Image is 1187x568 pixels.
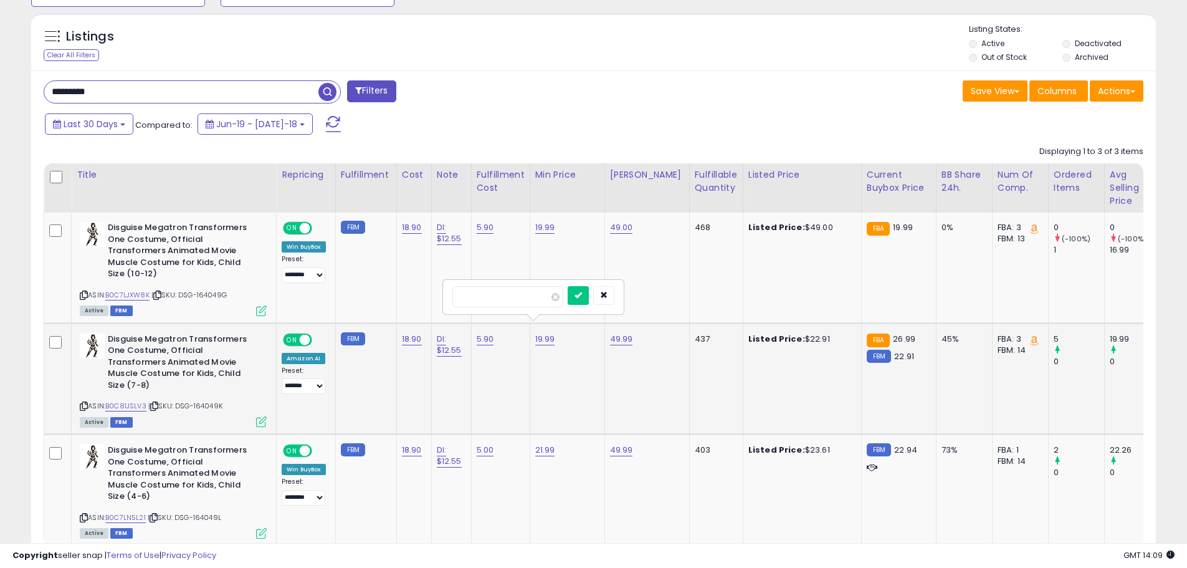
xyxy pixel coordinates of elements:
span: FBM [110,528,133,539]
small: FBM [341,443,365,456]
strong: Copyright [12,549,58,561]
div: 468 [695,222,733,233]
div: $22.91 [748,334,852,345]
div: Preset: [282,367,326,395]
small: (-100%) [1062,234,1090,244]
div: Cost [402,168,426,181]
div: Num of Comp. [998,168,1043,195]
span: Jun-19 - [DATE]-18 [216,118,297,130]
b: Disguise Megatron Transformers One Costume, Official Transformers Animated Movie Muscle Costume f... [108,445,259,506]
span: OFF [310,446,330,456]
button: Save View [963,80,1027,102]
b: Listed Price: [748,333,805,345]
b: Listed Price: [748,444,805,456]
small: FBM [867,350,891,363]
span: | SKU: DSG-164049K [148,401,222,411]
div: 0 [1054,467,1104,478]
div: Repricing [282,168,330,181]
div: Displaying 1 to 3 of 3 items [1039,146,1143,158]
span: FBM [110,417,133,428]
small: FBA [867,334,890,347]
button: Filters [347,80,396,102]
a: 18.90 [402,333,422,345]
div: [PERSON_NAME] [610,168,684,181]
button: Last 30 Days [45,113,133,135]
span: 22.91 [894,350,914,362]
a: B0C7LJXW8K [105,290,150,301]
p: Listing States: [969,24,1156,36]
img: 41NhqJdexZL._SL40_.jpg [80,334,105,359]
span: 22.94 [894,444,917,456]
a: B0C7LN5L21 [105,513,146,523]
a: 19.99 [535,333,555,345]
div: 403 [695,445,733,456]
div: FBM: 14 [998,345,1039,356]
a: 5.90 [477,221,494,234]
div: Clear All Filters [44,49,99,61]
a: 19.99 [535,221,555,234]
a: DI: $12.55 [437,221,462,245]
div: Fulfillable Quantity [695,168,738,195]
a: Terms of Use [107,549,160,561]
span: | SKU: DSG-164049L [148,513,221,522]
div: seller snap | | [12,550,216,562]
div: Preset: [282,255,326,283]
div: Avg Selling Price [1110,168,1155,208]
div: ASIN: [80,334,267,426]
div: ASIN: [80,445,267,537]
div: 45% [941,334,983,345]
div: 16.99 [1110,244,1160,256]
div: 0 [1110,356,1160,367]
div: FBA: 1 [998,445,1039,456]
span: 19.99 [893,221,913,233]
div: 5 [1054,334,1104,345]
span: ON [284,223,300,234]
div: FBA: 3 [998,334,1039,345]
span: Last 30 Days [64,118,118,130]
a: 18.90 [402,221,422,234]
span: All listings currently available for purchase on Amazon [80,417,108,428]
button: Actions [1090,80,1143,102]
div: 0 [1054,222,1104,233]
div: FBA: 3 [998,222,1039,233]
a: 49.99 [610,444,633,456]
small: FBM [867,443,891,456]
div: Note [437,168,466,181]
span: Compared to: [135,119,193,131]
span: Columns [1037,85,1077,97]
div: Win BuyBox [282,241,326,253]
small: FBM [341,221,365,234]
div: 1 [1054,244,1104,256]
small: FBA [867,222,890,236]
div: 437 [695,334,733,345]
div: Listed Price [748,168,856,181]
span: All listings currently available for purchase on Amazon [80,306,108,316]
span: All listings currently available for purchase on Amazon [80,528,108,539]
span: 2025-08-18 14:09 GMT [1123,549,1175,561]
b: Disguise Megatron Transformers One Costume, Official Transformers Animated Movie Muscle Costume f... [108,334,259,395]
div: 0% [941,222,983,233]
div: Current Buybox Price [867,168,931,195]
div: 0 [1054,356,1104,367]
div: FBM: 14 [998,456,1039,467]
span: ON [284,334,300,345]
div: $49.00 [748,222,852,233]
span: | SKU: DSG-164049G [151,290,227,300]
div: Title [77,168,271,181]
label: Archived [1075,52,1108,62]
img: 41NhqJdexZL._SL40_.jpg [80,222,105,247]
a: 49.00 [610,221,633,234]
div: ASIN: [80,222,267,314]
div: FBM: 13 [998,233,1039,244]
a: Privacy Policy [161,549,216,561]
a: 5.90 [477,333,494,345]
img: 41NhqJdexZL._SL40_.jpg [80,445,105,469]
a: DI: $12.55 [437,333,462,357]
span: OFF [310,334,330,345]
div: $23.61 [748,445,852,456]
div: 73% [941,445,983,456]
a: 18.90 [402,444,422,456]
span: 26.99 [893,333,915,345]
a: 49.99 [610,333,633,345]
a: B0C81JSLV3 [105,401,146,412]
